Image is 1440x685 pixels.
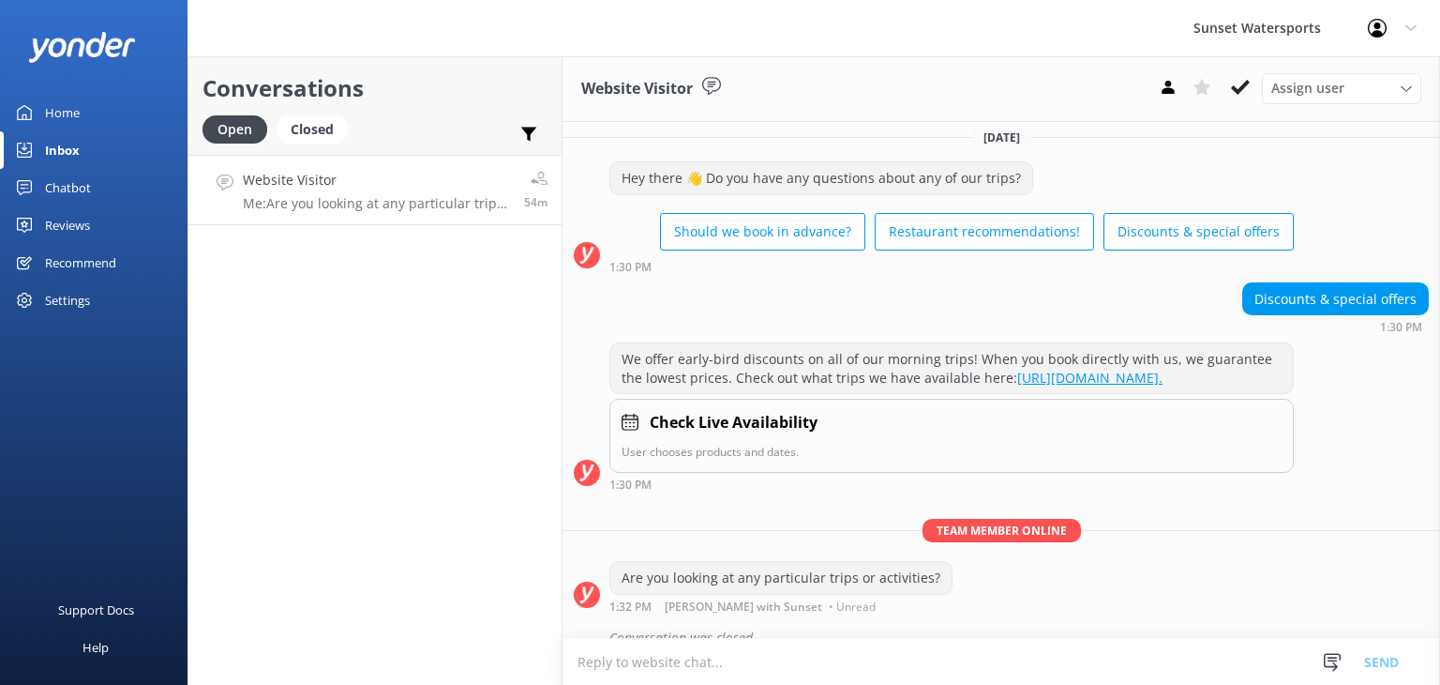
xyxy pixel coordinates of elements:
[609,479,652,491] strong: 1:30 PM
[972,129,1031,145] span: [DATE]
[581,77,693,101] h3: Website Visitor
[58,591,134,629] div: Support Docs
[922,519,1081,542] span: Team member online
[524,194,547,210] span: Sep 14 2025 12:32pm (UTC -05:00) America/Cancun
[45,282,90,319] div: Settings
[660,213,865,251] button: Should we book in advance?
[609,622,1429,654] div: Conversation was closed.
[610,162,1032,194] div: Hey there 👋 Do you have any questions about any of our trips?
[82,629,109,666] div: Help
[622,443,1282,461] p: User chooses products and dates.
[45,206,90,244] div: Reviews
[202,115,267,144] div: Open
[45,94,80,131] div: Home
[610,343,1293,393] div: We offer early-bird discounts on all of our morning trips! When you book directly with us, we gua...
[188,155,562,225] a: Website VisitorMe:Are you looking at any particular trips or activities?54m
[1271,78,1344,99] span: Assign user
[1103,213,1294,251] button: Discounts & special offers
[243,195,510,212] p: Me: Are you looking at any particular trips or activities?
[28,32,136,63] img: yonder-white-logo.png
[574,622,1429,654] div: 2025-09-14T18:17:29.228
[277,115,348,144] div: Closed
[1242,320,1429,333] div: Sep 14 2025 12:30pm (UTC -05:00) America/Cancun
[829,601,876,613] span: • Unread
[609,478,1294,491] div: Sep 14 2025 12:30pm (UTC -05:00) America/Cancun
[45,131,80,169] div: Inbox
[610,562,952,594] div: Are you looking at any particular trips or activities?
[45,244,116,282] div: Recommend
[609,260,1294,273] div: Sep 14 2025 12:30pm (UTC -05:00) America/Cancun
[243,170,510,190] h4: Website Visitor
[609,600,952,613] div: Sep 14 2025 12:32pm (UTC -05:00) America/Cancun
[875,213,1094,251] button: Restaurant recommendations!
[277,118,357,139] a: Closed
[1017,369,1162,387] a: [URL][DOMAIN_NAME].
[1380,322,1422,333] strong: 1:30 PM
[1262,73,1421,103] div: Assign User
[1243,283,1428,315] div: Discounts & special offers
[650,411,817,435] h4: Check Live Availability
[609,601,652,613] strong: 1:32 PM
[202,118,277,139] a: Open
[609,262,652,273] strong: 1:30 PM
[665,601,822,613] span: [PERSON_NAME] with Sunset
[45,169,91,206] div: Chatbot
[202,70,547,106] h2: Conversations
